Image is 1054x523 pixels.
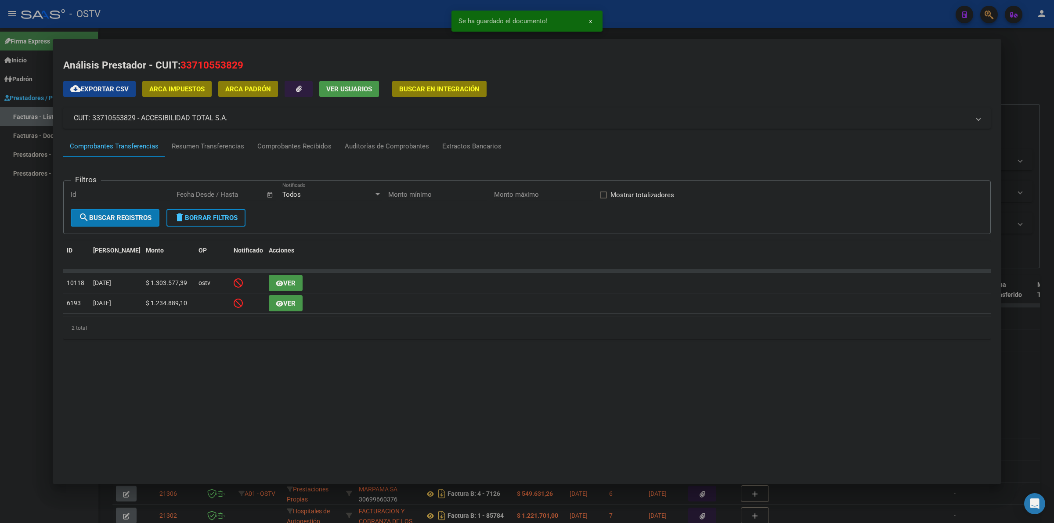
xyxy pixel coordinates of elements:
button: Buscar Registros [71,209,159,227]
span: [PERSON_NAME] [93,247,141,254]
input: Fecha fin [220,191,263,198]
span: Monto [146,247,164,254]
span: Buscar Registros [79,214,152,222]
span: 10118 [67,279,84,286]
mat-icon: cloud_download [70,83,81,94]
span: Buscar en Integración [399,85,480,93]
span: Mostrar totalizadores [610,190,674,200]
span: 33710553829 [180,59,243,71]
button: Open calendar [265,190,275,200]
span: Borrar Filtros [174,214,238,222]
span: [DATE] [93,299,111,307]
mat-icon: search [79,212,89,223]
span: Acciones [269,247,294,254]
span: [DATE] [93,279,111,286]
button: ARCA Impuestos [142,81,212,97]
datatable-header-cell: Monto [142,241,195,270]
div: Resumen Transferencias [172,141,244,151]
button: Ver [269,295,303,311]
button: Ver Usuarios [319,81,379,97]
span: ARCA Padrón [225,85,271,93]
span: Ver Usuarios [326,85,372,93]
button: Borrar Filtros [166,209,245,227]
span: Se ha guardado el documento! [458,17,548,25]
span: Todos [282,191,301,198]
div: Extractos Bancarios [442,141,502,151]
button: ARCA Padrón [218,81,278,97]
button: x [582,13,599,29]
datatable-header-cell: ID [63,241,90,270]
span: Ver [283,279,296,287]
div: 2 total [63,317,991,339]
mat-expansion-panel-header: CUIT: 33710553829 - ACCESIBILIDAD TOTAL S.A. [63,108,991,129]
h3: Filtros [71,174,101,185]
div: Comprobantes Recibidos [257,141,332,151]
span: 6193 [67,299,81,307]
div: Comprobantes Transferencias [70,141,159,151]
span: Ver [283,299,296,307]
button: Buscar en Integración [392,81,487,97]
div: Auditorías de Comprobantes [345,141,429,151]
input: Fecha inicio [177,191,212,198]
span: Exportar CSV [70,85,129,93]
span: ID [67,247,72,254]
span: ostv [199,279,210,286]
datatable-header-cell: Acciones [265,241,991,270]
mat-icon: delete [174,212,185,223]
button: Exportar CSV [63,81,136,97]
span: $ 1.303.577,39 [146,279,187,286]
span: x [589,17,592,25]
mat-panel-title: CUIT: 33710553829 - ACCESIBILIDAD TOTAL S.A. [74,113,970,123]
datatable-header-cell: Notificado [230,241,265,270]
span: Notificado [234,247,263,254]
datatable-header-cell: OP [195,241,230,270]
span: $ 1.234.889,10 [146,299,187,307]
div: Open Intercom Messenger [1024,493,1045,514]
span: ARCA Impuestos [149,85,205,93]
button: Ver [269,275,303,291]
span: OP [199,247,207,254]
datatable-header-cell: Fecha T. [90,241,142,270]
h2: Análisis Prestador - CUIT: [63,58,991,73]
